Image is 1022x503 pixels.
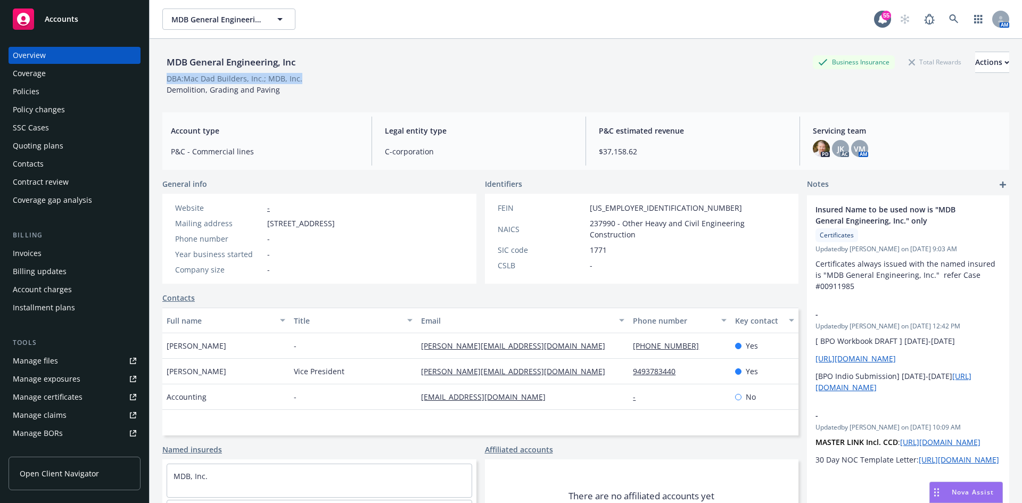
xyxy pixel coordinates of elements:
span: Nova Assist [952,488,994,497]
a: Contract review [9,174,141,191]
div: Company size [175,264,263,275]
div: SSC Cases [13,119,49,136]
a: MDB, Inc. [174,471,208,481]
div: Coverage gap analysis [13,192,92,209]
div: Tools [9,337,141,348]
a: Contacts [162,292,195,303]
span: Updated by [PERSON_NAME] on [DATE] 12:42 PM [815,321,1001,331]
a: Manage certificates [9,389,141,406]
a: Coverage gap analysis [9,192,141,209]
div: Manage exposures [13,370,80,387]
div: NAICS [498,224,586,235]
div: Mailing address [175,218,263,229]
a: 9493783440 [633,366,684,376]
div: Installment plans [13,299,75,316]
span: General info [162,178,207,189]
a: Manage exposures [9,370,141,387]
span: JK [837,143,844,154]
img: photo [813,140,830,157]
a: Report a Bug [919,9,940,30]
span: Certificates [820,230,854,240]
a: Search [943,9,965,30]
div: Manage claims [13,407,67,424]
span: Accounting [167,391,207,402]
span: C-corporation [385,146,573,157]
a: Policies [9,83,141,100]
div: Drag to move [930,482,943,502]
a: [URL][DOMAIN_NAME] [815,353,896,364]
div: Insured Name to be used now is "MDB General Engineering, Inc." onlyCertificatesUpdatedby [PERSON_... [807,195,1009,300]
span: - [267,233,270,244]
span: Open Client Navigator [20,468,99,479]
span: $37,158.62 [599,146,787,157]
span: Insured Name to be used now is "MDB General Engineering, Inc." only [815,204,973,226]
span: Updated by [PERSON_NAME] on [DATE] 10:09 AM [815,423,1001,432]
span: Demolition, Grading and Paving [167,85,280,95]
div: Year business started [175,249,263,260]
div: 55 [881,11,891,20]
button: Key contact [731,308,798,333]
span: Servicing team [813,125,1001,136]
button: MDB General Engineering, Inc [162,9,295,30]
a: Affiliated accounts [485,444,553,455]
span: - [267,249,270,260]
div: Email [421,315,613,326]
a: Policy changes [9,101,141,118]
div: Billing [9,230,141,241]
button: Actions [975,52,1009,73]
span: No [746,391,756,402]
div: Phone number [633,315,714,326]
a: Manage claims [9,407,141,424]
a: Switch app [968,9,989,30]
button: Phone number [629,308,730,333]
a: Account charges [9,281,141,298]
button: Email [417,308,629,333]
div: Policies [13,83,39,100]
div: Contacts [13,155,44,172]
a: Named insureds [162,444,222,455]
span: Legal entity type [385,125,573,136]
a: Coverage [9,65,141,82]
span: There are no affiliated accounts yet [568,490,714,502]
div: Summary of insurance [13,443,94,460]
p: 30 Day NOC Template Letter: [815,454,1001,465]
div: Phone number [175,233,263,244]
div: Manage BORs [13,425,63,442]
a: [PERSON_NAME][EMAIL_ADDRESS][DOMAIN_NAME] [421,341,614,351]
a: [URL][DOMAIN_NAME] [919,455,999,465]
div: Key contact [735,315,782,326]
strong: MASTER LINK Incl. CCD [815,437,898,447]
span: [PERSON_NAME] [167,340,226,351]
div: Billing updates [13,263,67,280]
span: 237990 - Other Heavy and Civil Engineering Construction [590,218,786,240]
a: Accounts [9,4,141,34]
span: - [294,391,296,402]
div: Actions [975,52,1009,72]
a: SSC Cases [9,119,141,136]
a: [PERSON_NAME][EMAIL_ADDRESS][DOMAIN_NAME] [421,366,614,376]
div: Contract review [13,174,69,191]
span: Notes [807,178,829,191]
div: DBA: Mac Dad Builders, Inc.; MDB, Inc. [167,73,302,84]
a: [EMAIL_ADDRESS][DOMAIN_NAME] [421,392,554,402]
span: Yes [746,340,758,351]
a: [URL][DOMAIN_NAME] [900,437,980,447]
div: Coverage [13,65,46,82]
span: Accounts [45,15,78,23]
p: [BPO Indio Submission] [DATE]-[DATE] [815,370,1001,393]
a: Overview [9,47,141,64]
a: - [267,203,270,213]
button: Nova Assist [929,482,1003,503]
div: SIC code [498,244,586,255]
div: Title [294,315,401,326]
span: [US_EMPLOYER_IDENTIFICATION_NUMBER] [590,202,742,213]
span: Identifiers [485,178,522,189]
div: Invoices [13,245,42,262]
a: - [633,392,644,402]
span: Vice President [294,366,344,377]
a: Invoices [9,245,141,262]
div: FEIN [498,202,586,213]
div: Policy changes [13,101,65,118]
a: [PHONE_NUMBER] [633,341,707,351]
